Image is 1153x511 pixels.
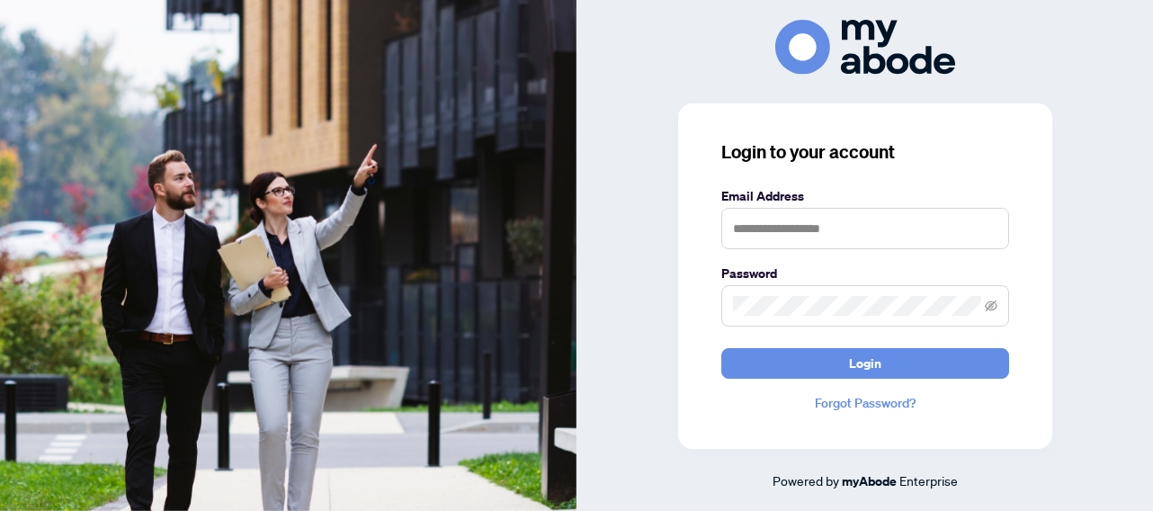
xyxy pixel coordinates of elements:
[721,393,1009,413] a: Forgot Password?
[721,348,1009,379] button: Login
[985,300,997,312] span: eye-invisible
[773,472,839,489] span: Powered by
[775,20,955,75] img: ma-logo
[849,349,881,378] span: Login
[721,139,1009,165] h3: Login to your account
[899,472,958,489] span: Enterprise
[721,186,1009,206] label: Email Address
[721,264,1009,283] label: Password
[842,471,897,491] a: myAbode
